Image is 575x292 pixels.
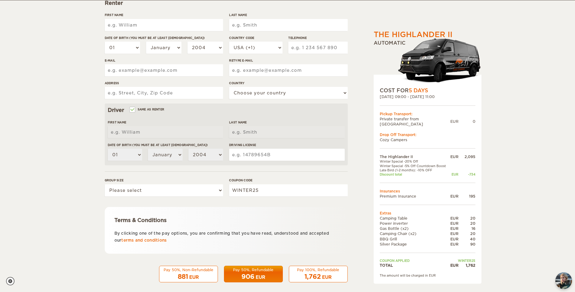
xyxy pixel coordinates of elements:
[380,221,449,226] td: Power inverter
[293,267,344,272] div: Pay 100%, Refundable
[380,231,449,236] td: Camping Chair (x2)
[555,272,572,289] img: Freyja at Cozy Campers
[449,172,458,176] div: EUR
[458,172,475,176] div: -734
[105,87,223,99] input: e.g. Street, City, Zip Code
[380,193,449,198] td: Premium Insurance
[458,221,475,226] div: 20
[449,258,475,262] td: WINTER25
[108,120,223,125] label: First Name
[229,19,347,31] input: e.g. Smith
[380,210,475,215] td: Extras
[288,36,347,40] label: Telephone
[449,193,458,198] div: EUR
[305,273,321,280] span: 1,762
[449,241,458,246] div: EUR
[289,266,348,283] button: Pay 100%, Refundable 1,762 EUR
[380,163,449,168] td: Winter Special -5% Off Countdown Boost
[380,273,475,278] div: The amount will be charged in EUR
[229,178,347,182] label: Coupon code
[380,241,449,246] td: Silver Package
[105,58,223,63] label: E-mail
[458,119,475,124] div: 0
[380,168,449,172] td: Late Bird (1-2 months): -10% OFF
[449,263,458,268] div: EUR
[229,36,282,40] label: Country Code
[458,193,475,198] div: 195
[380,236,449,241] td: BBQ Grill
[380,159,449,163] td: Winter Special -20% Off
[229,13,347,17] label: Last Name
[229,58,347,63] label: Retype E-mail
[105,36,223,40] label: Date of birth (You must be at least [DEMOGRAPHIC_DATA])
[105,19,223,31] input: e.g. William
[380,116,450,126] td: Private transfer from [GEOGRAPHIC_DATA]
[130,106,165,112] label: Same as renter
[398,35,481,87] img: stor-langur-223.png
[114,230,338,244] p: By clicking one of the pay options, you are confirming that you have read, understood and accepte...
[458,154,475,159] div: 2,095
[374,40,481,87] div: Automatic
[322,274,332,280] div: EUR
[229,81,347,85] label: Country
[380,263,449,268] td: TOTAL
[105,81,223,85] label: Address
[374,30,452,40] div: The Highlander II
[458,226,475,231] div: 16
[409,87,428,94] span: 5 Days
[229,64,347,76] input: e.g. example@example.com
[380,132,475,137] div: Drop Off Transport:
[114,217,338,224] div: Terms & Conditions
[163,267,214,272] div: Pay 50%, Non-Refundable
[178,273,188,280] span: 881
[380,188,475,193] td: Insurances
[224,266,283,283] button: Pay 50%, Refundable 906 EUR
[380,137,475,142] td: Cozy Campers
[380,226,449,231] td: Gas Bottle (x2)
[105,64,223,76] input: e.g. example@example.com
[108,143,223,147] label: Date of birth (You must be at least [DEMOGRAPHIC_DATA])
[228,267,279,272] div: Pay 50%, Refundable
[105,178,223,182] label: Group size
[229,126,344,138] input: e.g. Smith
[458,231,475,236] div: 20
[6,277,18,285] a: Cookie settings
[159,266,218,283] button: Pay 50%, Non-Refundable 881 EUR
[380,215,449,221] td: Camping Table
[105,13,223,17] label: First Name
[241,273,254,280] span: 906
[229,120,344,125] label: Last Name
[121,238,167,243] a: terms and conditions
[108,126,223,138] input: e.g. William
[189,274,199,280] div: EUR
[380,172,449,176] td: Discount total
[458,236,475,241] div: 40
[130,108,134,112] input: Same as renter
[449,236,458,241] div: EUR
[449,154,458,159] div: EUR
[288,42,347,54] input: e.g. 1 234 567 890
[256,274,265,280] div: EUR
[458,263,475,268] div: 1,762
[380,111,475,116] div: Pickup Transport:
[380,154,449,159] td: The Highlander II
[449,221,458,226] div: EUR
[555,272,572,289] button: chat-button
[380,94,475,99] div: [DATE] 09:00 - [DATE] 11:00
[108,106,345,114] div: Driver
[458,241,475,246] div: 90
[380,87,475,94] div: COST FOR
[229,149,344,161] input: e.g. 14789654B
[449,231,458,236] div: EUR
[458,215,475,221] div: 20
[229,143,344,147] label: Driving License
[450,119,458,124] div: EUR
[449,226,458,231] div: EUR
[380,258,449,262] td: Coupon applied
[449,215,458,221] div: EUR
